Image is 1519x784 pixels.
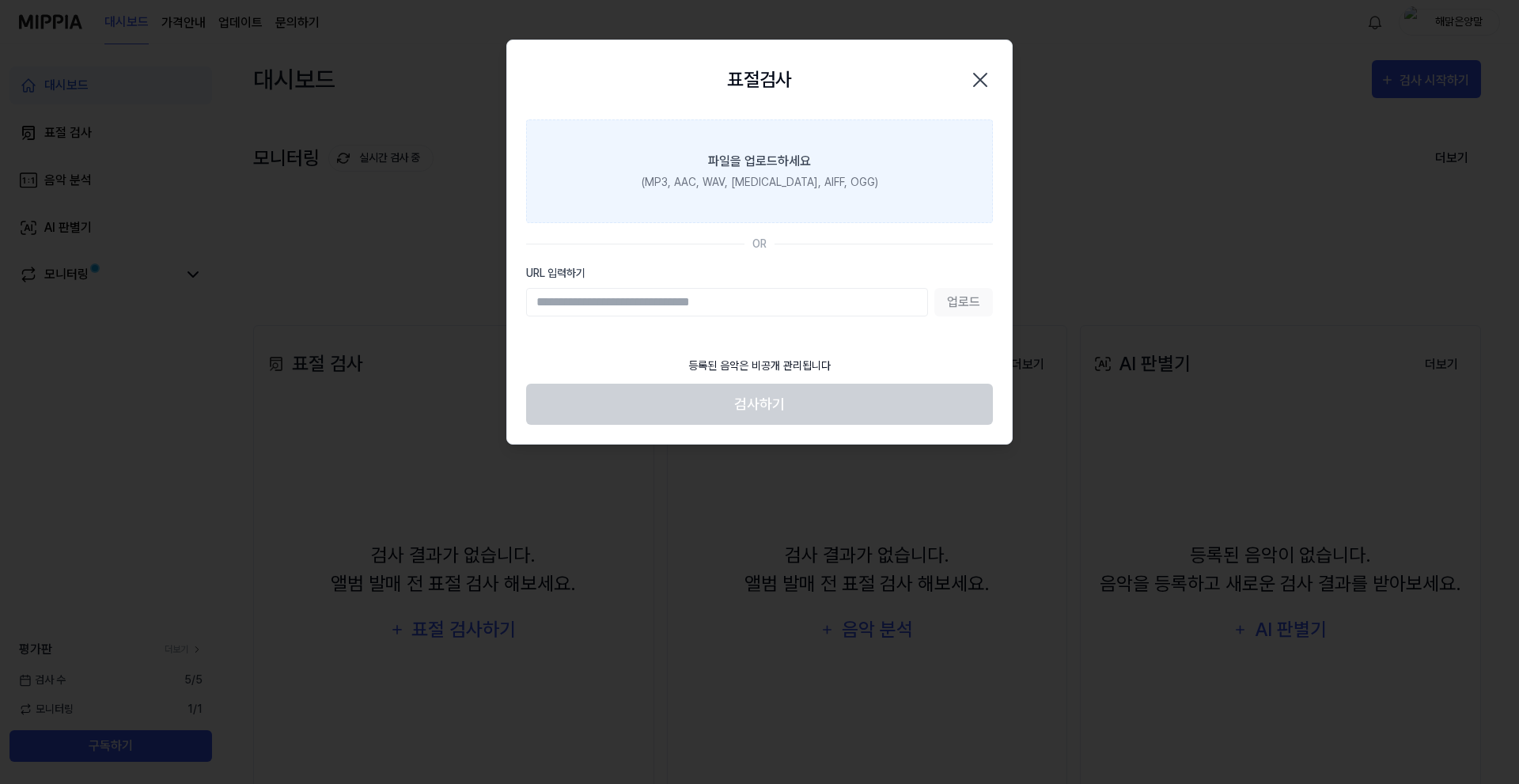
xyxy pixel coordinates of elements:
[642,174,878,191] div: (MP3, AAC, WAV, [MEDICAL_DATA], AIFF, OGG)
[708,152,811,171] div: 파일을 업로드하세요
[752,236,767,252] div: OR
[727,66,792,94] h2: 표절검사
[679,348,840,384] div: 등록된 음악은 비공개 관리됩니다
[526,265,993,282] label: URL 입력하기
